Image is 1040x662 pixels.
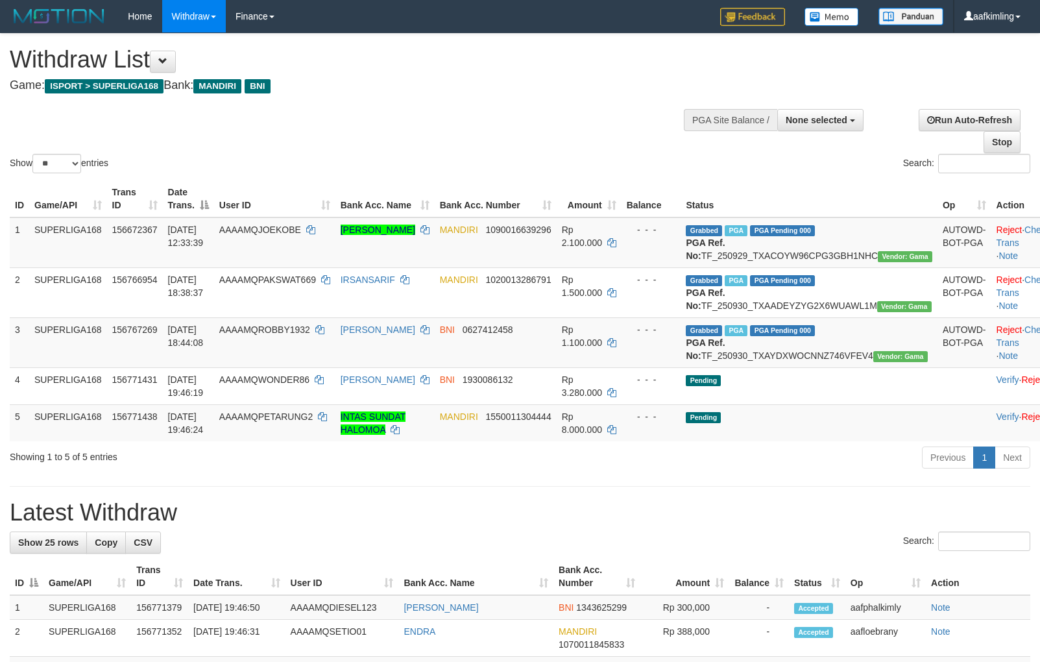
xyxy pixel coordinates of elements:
a: Note [998,251,1018,261]
span: Grabbed [686,275,722,286]
a: Reject [997,275,1022,285]
a: INTAS SUNDAT HALOMOA [341,411,406,435]
span: Copy 1550011304444 to clipboard [485,411,551,422]
th: Bank Acc. Number: activate to sort column ascending [435,180,557,217]
label: Search: [903,532,1030,551]
th: Balance [622,180,681,217]
img: Button%20Memo.svg [804,8,859,26]
td: SUPERLIGA168 [29,217,107,268]
td: SUPERLIGA168 [29,267,107,317]
span: Copy 0627412458 to clipboard [463,325,513,335]
td: TF_250930_TXAADEYZYG2X6WUAWL1M [681,267,937,317]
span: Rp 3.280.000 [562,374,602,398]
span: Grabbed [686,225,722,236]
th: Bank Acc. Name: activate to sort column ascending [398,558,553,595]
img: panduan.png [878,8,943,25]
th: Trans ID: activate to sort column ascending [107,180,163,217]
span: Rp 8.000.000 [562,411,602,435]
span: Grabbed [686,325,722,336]
span: ISPORT > SUPERLIGA168 [45,79,163,93]
td: 3 [10,317,29,367]
th: Bank Acc. Number: activate to sort column ascending [553,558,640,595]
span: 156767269 [112,325,158,335]
th: Status: activate to sort column ascending [789,558,845,595]
div: - - - [627,223,676,236]
th: Amount: activate to sort column ascending [640,558,729,595]
span: 156771431 [112,374,158,385]
th: Date Trans.: activate to sort column ascending [188,558,285,595]
h1: Withdraw List [10,47,681,73]
span: [DATE] 18:44:08 [168,325,204,348]
span: [DATE] 12:33:39 [168,225,204,248]
span: Copy 1090016639296 to clipboard [485,225,551,235]
th: User ID: activate to sort column ascending [285,558,399,595]
td: SUPERLIGA168 [43,595,131,620]
span: CSV [134,537,152,548]
input: Search: [938,154,1030,173]
th: Action [926,558,1030,595]
span: Marked by aafsengchandara [725,275,747,286]
a: Next [995,447,1030,469]
label: Search: [903,154,1030,173]
b: PGA Ref. No: [686,288,725,311]
td: AUTOWD-BOT-PGA [937,317,991,367]
a: [PERSON_NAME] [404,602,478,613]
td: 2 [10,620,43,657]
td: TF_250929_TXACOYW96CPG3GBH1NHC [681,217,937,268]
b: PGA Ref. No: [686,238,725,261]
a: Verify [997,411,1019,422]
th: ID: activate to sort column descending [10,558,43,595]
span: MANDIRI [440,411,478,422]
span: BNI [440,374,455,385]
td: TF_250930_TXAYDXWOCNNZ746VFEV4 [681,317,937,367]
h4: Game: Bank: [10,79,681,92]
span: Pending [686,375,721,386]
a: Stop [984,131,1021,153]
td: aafloebrany [845,620,926,657]
a: 1 [973,447,995,469]
h1: Latest Withdraw [10,500,1030,526]
div: - - - [627,273,676,286]
td: - [729,595,789,620]
span: MANDIRI [440,225,478,235]
td: 5 [10,404,29,441]
th: Trans ID: activate to sort column ascending [131,558,188,595]
span: BNI [559,602,574,613]
a: ENDRA [404,626,435,637]
span: Vendor URL: https://trx31.1velocity.biz [878,251,932,262]
label: Show entries [10,154,108,173]
td: [DATE] 19:46:31 [188,620,285,657]
td: AAAAMQDIESEL123 [285,595,399,620]
span: Vendor URL: https://trx31.1velocity.biz [873,351,928,362]
th: ID [10,180,29,217]
td: [DATE] 19:46:50 [188,595,285,620]
th: Amount: activate to sort column ascending [557,180,622,217]
b: PGA Ref. No: [686,337,725,361]
td: Rp 388,000 [640,620,729,657]
a: Show 25 rows [10,532,87,554]
a: Note [998,350,1018,361]
span: 156766954 [112,275,158,285]
span: Rp 1.100.000 [562,325,602,348]
span: AAAAMQPAKSWAT669 [219,275,316,285]
th: User ID: activate to sort column ascending [214,180,335,217]
span: [DATE] 19:46:24 [168,411,204,435]
span: PGA Pending [750,275,815,286]
td: 1 [10,595,43,620]
th: Game/API: activate to sort column ascending [29,180,107,217]
td: 4 [10,367,29,404]
th: Game/API: activate to sort column ascending [43,558,131,595]
a: Reject [997,225,1022,235]
a: [PERSON_NAME] [341,325,415,335]
input: Search: [938,532,1030,551]
a: IRSANSARIF [341,275,395,285]
td: Rp 300,000 [640,595,729,620]
td: SUPERLIGA168 [29,367,107,404]
th: Status [681,180,937,217]
div: PGA Site Balance / [684,109,777,131]
span: Rp 1.500.000 [562,275,602,298]
span: Show 25 rows [18,537,79,548]
a: Reject [997,325,1022,335]
td: - [729,620,789,657]
th: Bank Acc. Name: activate to sort column ascending [335,180,435,217]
